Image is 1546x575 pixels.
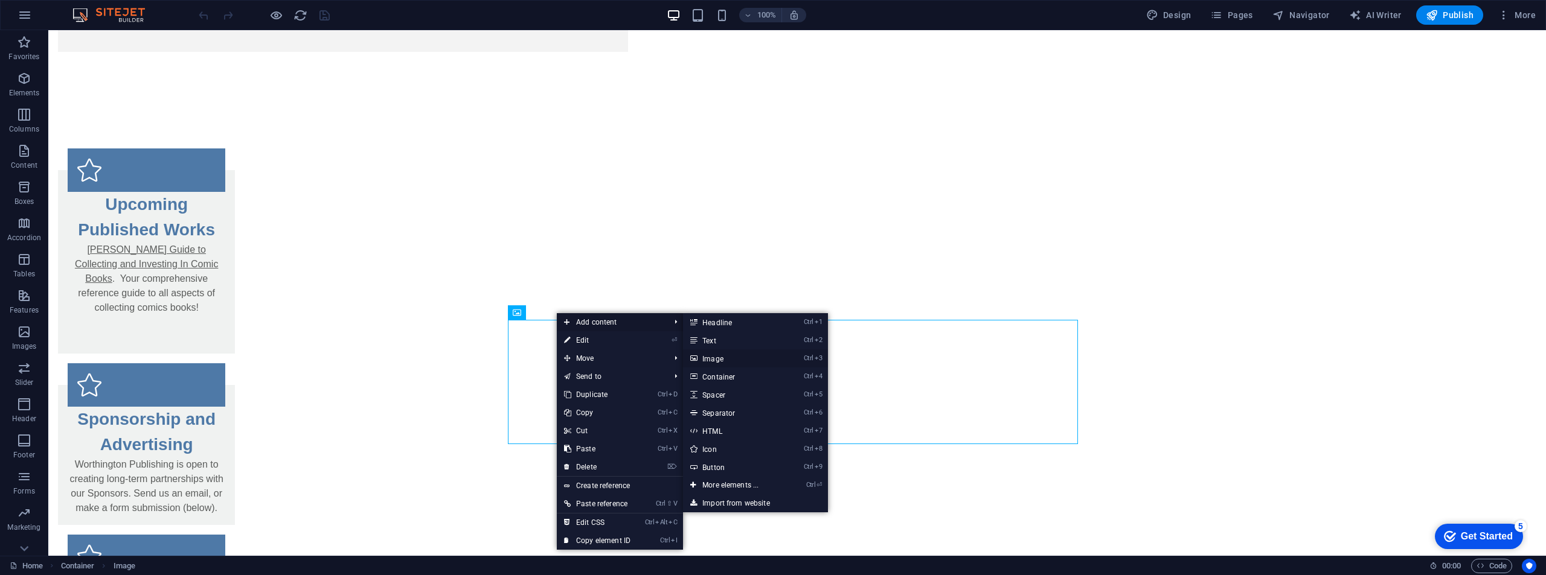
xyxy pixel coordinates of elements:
button: Code [1471,559,1512,573]
i: ⇧ [667,500,672,507]
p: Boxes [14,197,34,206]
i: 8 [815,445,823,453]
button: Design [1141,5,1196,25]
i: 7 [815,427,823,434]
button: More [1493,5,1541,25]
div: Get Started [36,13,88,24]
i: Ctrl [656,500,666,507]
button: Navigator [1268,5,1335,25]
i: 2 [815,336,823,344]
a: Ctrl6Separator [683,404,783,422]
i: Ctrl [804,318,813,326]
a: Ctrl⇧VPaste reference [557,495,638,513]
p: Marketing [7,523,40,532]
a: Ctrl8Icon [683,440,783,458]
i: C [669,518,677,526]
p: Elements [9,88,40,98]
a: Ctrl7HTML [683,422,783,440]
i: C [669,408,677,416]
i: Ctrl [658,408,667,416]
i: Ctrl [806,481,816,489]
i: ⏎ [816,481,822,489]
i: Ctrl [804,390,813,398]
span: AI Writer [1349,9,1402,21]
i: Ctrl [804,354,813,362]
a: Create reference [557,477,683,495]
span: Navigator [1272,9,1330,21]
i: V [673,500,677,507]
button: 100% [739,8,782,22]
button: AI Writer [1344,5,1406,25]
a: Click to cancel selection. Double-click to open Pages [10,559,43,573]
button: Pages [1205,5,1257,25]
p: Header [12,414,36,424]
a: ⏎Edit [557,331,638,349]
i: Ctrl [804,372,813,380]
i: Ctrl [804,463,813,471]
i: V [669,445,677,453]
i: Ctrl [660,536,670,544]
a: Ctrl2Text [683,331,783,349]
span: Click to select. Double-click to edit [61,559,95,573]
i: Ctrl [804,336,813,344]
button: Click here to leave preview mode and continue editing [269,8,283,22]
a: CtrlCCopy [557,404,638,422]
button: reload [293,8,307,22]
span: Publish [1426,9,1474,21]
i: 1 [815,318,823,326]
span: Click to select. Double-click to edit [114,559,135,573]
a: Ctrl⏎More elements ... [683,476,783,494]
i: Ctrl [658,390,667,398]
p: Forms [13,486,35,496]
span: Code [1477,559,1507,573]
span: Design [1146,9,1192,21]
a: CtrlDDuplicate [557,386,638,404]
div: 5 [89,2,101,14]
p: Features [10,305,39,315]
i: 3 [815,354,823,362]
a: Ctrl3Image [683,349,783,367]
button: Publish [1416,5,1483,25]
i: On resize automatically adjust zoom level to fit chosen device. [789,10,800,21]
i: 9 [815,463,823,471]
a: Import from website [683,494,828,512]
span: : [1451,561,1452,570]
span: Move [557,349,665,367]
i: ⏎ [672,336,677,344]
h6: 100% [757,8,777,22]
nav: breadcrumb [61,559,135,573]
img: Editor Logo [69,8,160,22]
a: Ctrl1Headline [683,313,783,331]
h6: Session time [1429,559,1461,573]
i: I [671,536,677,544]
div: Get Started 5 items remaining, 0% complete [10,6,98,31]
a: Send to [557,367,665,386]
i: 5 [815,390,823,398]
a: CtrlICopy element ID [557,532,638,550]
a: CtrlAltCEdit CSS [557,513,638,532]
i: Alt [655,518,667,526]
p: Content [11,160,37,170]
p: Columns [9,124,39,134]
i: Reload page [293,8,307,22]
span: More [1498,9,1536,21]
p: Favorites [8,52,39,62]
i: Ctrl [804,445,813,453]
a: CtrlVPaste [557,440,638,458]
span: Pages [1210,9,1253,21]
a: Ctrl9Button [683,458,783,476]
i: Ctrl [658,445,667,453]
i: Ctrl [645,518,655,526]
i: D [669,390,677,398]
i: Ctrl [804,408,813,416]
i: Ctrl [658,427,667,434]
span: 00 00 [1442,559,1461,573]
p: Footer [13,450,35,460]
p: Tables [13,269,35,279]
i: Ctrl [804,427,813,434]
i: ⌦ [667,463,677,471]
a: Ctrl4Container [683,367,783,386]
i: 4 [815,372,823,380]
button: Usercentrics [1522,559,1536,573]
p: Slider [15,378,34,387]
